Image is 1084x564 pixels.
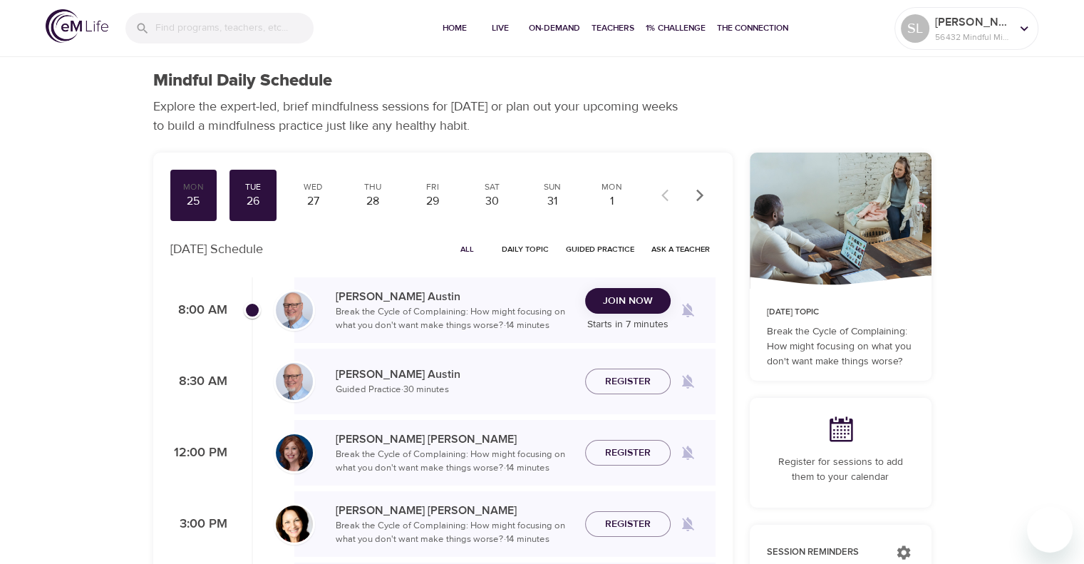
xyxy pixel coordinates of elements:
div: 27 [295,193,331,210]
p: 3:00 PM [170,515,227,534]
div: 30 [475,193,510,210]
span: All [450,242,485,256]
button: All [445,238,490,260]
span: Remind me when a class goes live every Tuesday at 8:00 AM [671,293,705,327]
span: Home [438,21,472,36]
p: [PERSON_NAME] Austin [336,366,574,383]
div: SL [901,14,929,43]
span: Remind me when a class goes live every Tuesday at 12:00 PM [671,436,705,470]
p: [PERSON_NAME] [PERSON_NAME] [336,431,574,448]
span: Teachers [592,21,634,36]
span: Remind me when a class goes live every Tuesday at 3:00 PM [671,507,705,541]
div: Thu [355,181,391,193]
span: Live [483,21,517,36]
button: Register [585,440,671,466]
p: 12:00 PM [170,443,227,463]
img: Jim_Austin_Headshot_min.jpg [276,363,313,400]
span: Ask a Teacher [651,242,710,256]
div: Fri [415,181,450,193]
span: Remind me when a class goes live every Tuesday at 8:30 AM [671,364,705,399]
p: [PERSON_NAME] [PERSON_NAME] [336,502,574,519]
p: [DATE] Topic [767,306,914,319]
div: 28 [355,193,391,210]
div: Mon [594,181,630,193]
img: Elaine_Smookler-min.jpg [276,434,313,471]
button: Join Now [585,288,671,314]
div: Mon [176,181,212,193]
span: Register [605,516,651,533]
button: Register [585,369,671,395]
div: 26 [235,193,271,210]
span: On-Demand [529,21,580,36]
p: Guided Practice · 30 minutes [336,383,574,397]
p: Register for sessions to add them to your calendar [767,455,914,485]
div: 31 [535,193,570,210]
span: The Connection [717,21,788,36]
p: [PERSON_NAME] Austin [336,288,574,305]
button: Register [585,511,671,538]
iframe: Button to launch messaging window [1027,507,1073,553]
div: 29 [415,193,450,210]
input: Find programs, teachers, etc... [155,13,314,43]
p: Break the Cycle of Complaining: How might focusing on what you don't want make things worse? · 14... [336,305,574,333]
p: 8:30 AM [170,372,227,391]
p: Break the Cycle of Complaining: How might focusing on what you don't want make things worse? · 14... [336,519,574,547]
p: [PERSON_NAME] [935,14,1011,31]
div: Sat [475,181,510,193]
div: Sun [535,181,570,193]
p: 56432 Mindful Minutes [935,31,1011,43]
div: Tue [235,181,271,193]
p: Session Reminders [767,545,882,560]
div: 25 [176,193,212,210]
div: 1 [594,193,630,210]
p: Explore the expert-led, brief mindfulness sessions for [DATE] or plan out your upcoming weeks to ... [153,97,688,135]
p: 8:00 AM [170,301,227,320]
span: 1% Challenge [646,21,706,36]
img: Jim_Austin_Headshot_min.jpg [276,292,313,329]
span: Register [605,373,651,391]
img: logo [46,9,108,43]
span: Guided Practice [566,242,634,256]
span: Register [605,444,651,462]
p: Starts in 7 minutes [585,317,671,332]
button: Daily Topic [496,238,554,260]
button: Ask a Teacher [646,238,716,260]
img: Laurie_Weisman-min.jpg [276,506,313,543]
span: Daily Topic [502,242,549,256]
p: Break the Cycle of Complaining: How might focusing on what you don't want make things worse? · 14... [336,448,574,476]
div: Wed [295,181,331,193]
p: [DATE] Schedule [170,240,263,259]
p: Break the Cycle of Complaining: How might focusing on what you don't want make things worse? [767,324,914,369]
h1: Mindful Daily Schedule [153,71,332,91]
span: Join Now [603,292,653,310]
button: Guided Practice [560,238,640,260]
